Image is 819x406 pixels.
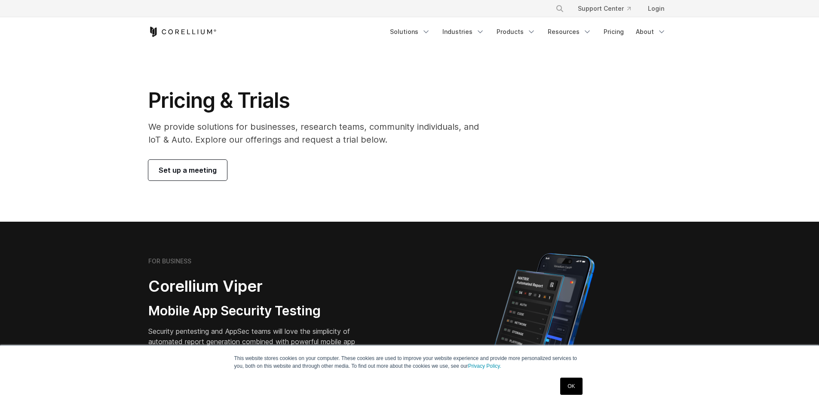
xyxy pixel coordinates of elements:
a: OK [560,378,582,395]
a: Industries [437,24,490,40]
a: Pricing [598,24,629,40]
p: We provide solutions for businesses, research teams, community individuals, and IoT & Auto. Explo... [148,120,491,146]
a: Privacy Policy. [468,363,501,369]
div: Navigation Menu [385,24,671,40]
a: Set up a meeting [148,160,227,180]
p: This website stores cookies on your computer. These cookies are used to improve your website expe... [234,354,585,370]
span: Set up a meeting [159,165,217,175]
a: About [631,24,671,40]
h1: Pricing & Trials [148,88,491,113]
a: Solutions [385,24,436,40]
h3: Mobile App Security Testing [148,303,368,319]
p: Security pentesting and AppSec teams will love the simplicity of automated report generation comb... [148,326,368,357]
a: Resources [543,24,597,40]
a: Products [491,24,541,40]
a: Login [641,1,671,16]
div: Navigation Menu [545,1,671,16]
img: Corellium MATRIX automated report on iPhone showing app vulnerability test results across securit... [480,249,609,400]
button: Search [552,1,567,16]
a: Support Center [571,1,638,16]
h6: FOR BUSINESS [148,257,191,265]
h2: Corellium Viper [148,277,368,296]
a: Corellium Home [148,27,217,37]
